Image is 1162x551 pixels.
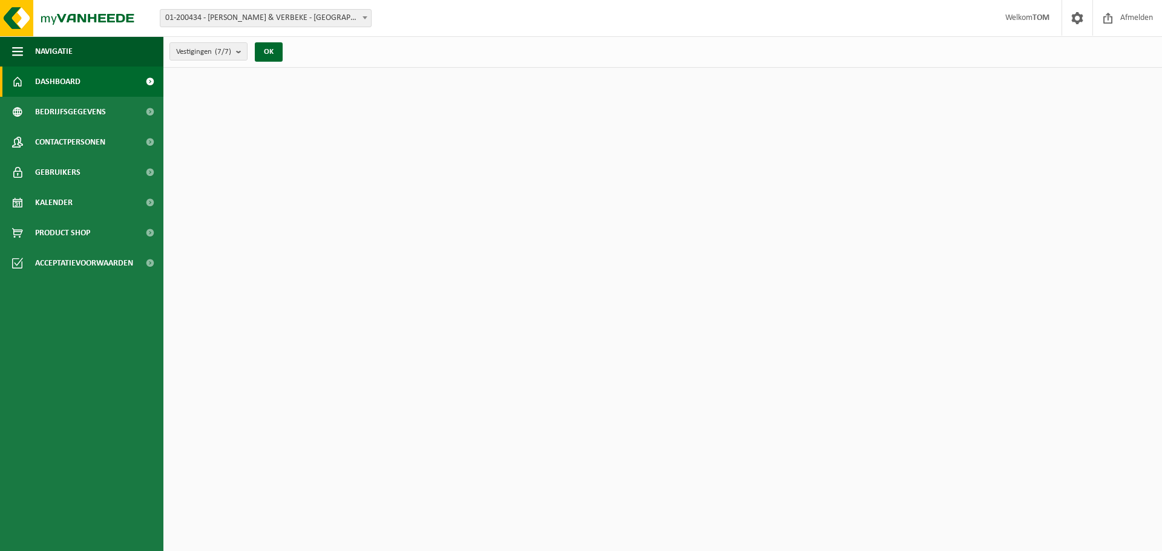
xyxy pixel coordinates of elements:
[35,248,133,278] span: Acceptatievoorwaarden
[35,218,90,248] span: Product Shop
[35,127,105,157] span: Contactpersonen
[169,42,248,60] button: Vestigingen(7/7)
[35,36,73,67] span: Navigatie
[35,187,73,218] span: Kalender
[176,43,231,61] span: Vestigingen
[35,97,106,127] span: Bedrijfsgegevens
[215,48,231,56] count: (7/7)
[255,42,283,62] button: OK
[35,157,80,187] span: Gebruikers
[1032,13,1049,22] strong: TOM
[35,67,80,97] span: Dashboard
[160,10,371,27] span: 01-200434 - VULSTEKE & VERBEKE - POPERINGE
[160,9,372,27] span: 01-200434 - VULSTEKE & VERBEKE - POPERINGE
